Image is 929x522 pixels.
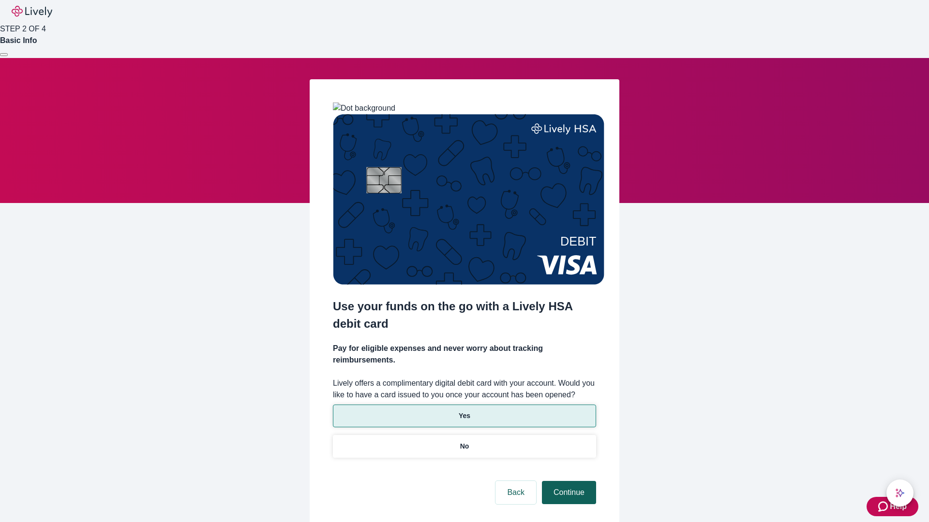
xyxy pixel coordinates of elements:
label: Lively offers a complimentary digital debit card with your account. Would you like to have a card... [333,377,596,401]
p: Yes [459,411,470,421]
button: Back [495,481,536,504]
button: Zendesk support iconHelp [867,497,918,516]
svg: Zendesk support icon [878,501,890,512]
span: Help [890,501,907,512]
h2: Use your funds on the go with a Lively HSA debit card [333,298,596,333]
p: No [460,441,469,451]
img: Lively [12,6,52,17]
button: No [333,435,596,458]
h4: Pay for eligible expenses and never worry about tracking reimbursements. [333,343,596,366]
img: Debit card [333,114,604,285]
button: Yes [333,405,596,427]
button: Continue [542,481,596,504]
img: Dot background [333,102,395,114]
button: chat [886,479,914,507]
svg: Lively AI Assistant [895,488,905,498]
